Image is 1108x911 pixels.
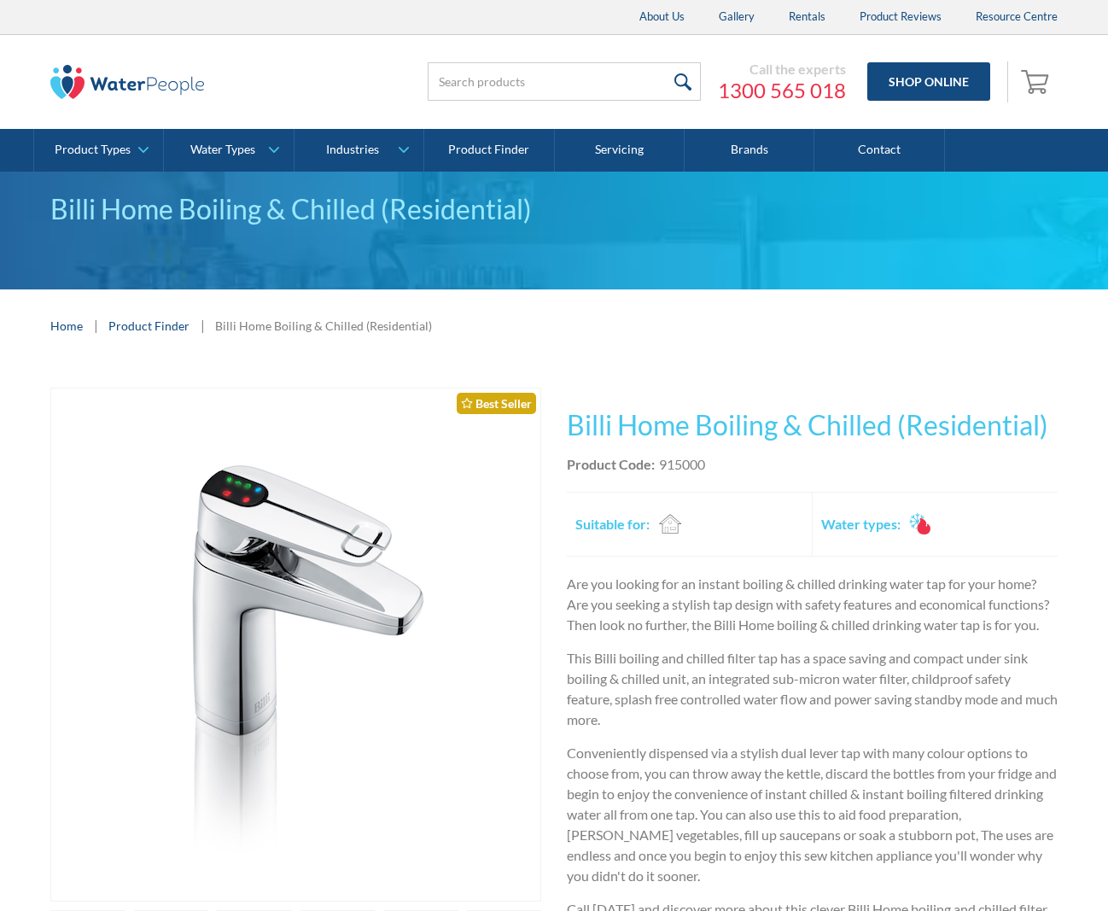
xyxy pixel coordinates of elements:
[198,315,207,336] div: |
[575,514,650,534] h2: Suitable for:
[567,456,655,472] strong: Product Code:
[718,78,846,103] a: 1300 565 018
[567,648,1058,730] p: This Billi boiling and chilled filter tap has a space saving and compact under sink boiling & chi...
[34,129,163,172] a: Product Types
[457,393,536,414] div: Best Seller
[1017,61,1058,102] a: Open cart
[108,317,190,335] a: Product Finder
[126,388,465,901] img: Billi Home Boiling & Chilled (Residential)
[190,143,255,157] div: Water Types
[91,315,100,336] div: |
[326,143,379,157] div: Industries
[50,317,83,335] a: Home
[50,65,204,99] img: The Water People
[814,129,944,172] a: Contact
[50,388,541,902] a: open lightbox
[55,143,131,157] div: Product Types
[867,62,990,101] a: Shop Online
[1021,67,1053,95] img: shopping cart
[294,129,423,172] a: Industries
[50,189,1058,230] div: Billi Home Boiling & Chilled (Residential)
[215,317,432,335] div: Billi Home Boiling & Chilled (Residential)
[821,514,901,534] h2: Water types:
[567,574,1058,635] p: Are you looking for an instant boiling & chilled drinking water tap for your home? Are you seekin...
[555,129,685,172] a: Servicing
[718,61,846,78] div: Call the experts
[685,129,814,172] a: Brands
[428,62,701,101] input: Search products
[164,129,293,172] a: Water Types
[567,743,1058,886] p: Conveniently dispensed via a stylish dual lever tap with many colour options to choose from, you ...
[567,405,1058,446] h1: Billi Home Boiling & Chilled (Residential)
[424,129,554,172] a: Product Finder
[659,454,705,475] div: 915000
